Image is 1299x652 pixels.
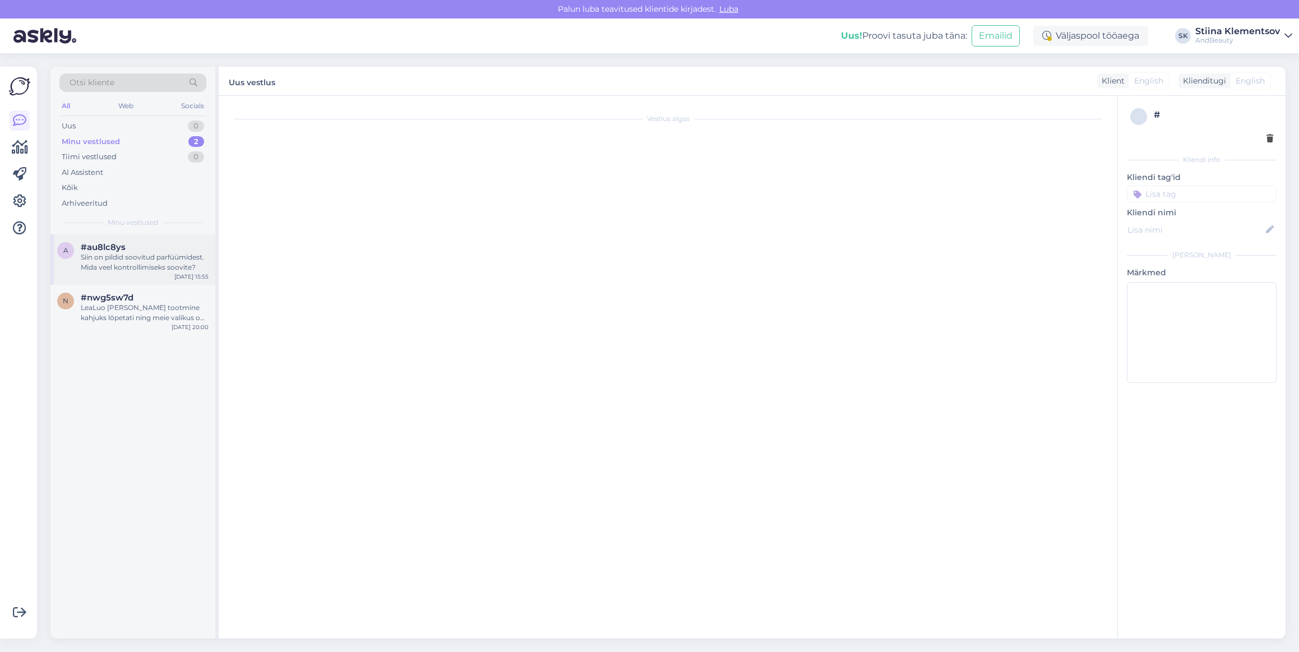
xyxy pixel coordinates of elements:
label: Uus vestlus [229,73,275,89]
div: Stiina Klementsov [1195,27,1280,36]
div: [DATE] 15:55 [174,272,209,281]
span: Luba [716,4,742,14]
div: Minu vestlused [62,136,120,147]
span: n [63,297,68,305]
p: Kliendi tag'id [1127,172,1277,183]
div: Arhiveeritud [62,198,108,209]
span: #au8lc8ys [81,242,126,252]
div: Siin on pildid soovitud parfüümidest. Mida veel kontrollimiseks soovite? [81,252,209,272]
div: 0 [188,151,204,163]
span: #nwg5sw7d [81,293,133,303]
span: a [63,246,68,255]
div: Klient [1097,75,1125,87]
div: Socials [179,99,206,113]
div: All [59,99,72,113]
span: English [1236,75,1265,87]
div: [DATE] 20:00 [172,323,209,331]
div: SK [1175,28,1191,44]
div: AndBeauty [1195,36,1280,45]
div: [PERSON_NAME] [1127,250,1277,260]
img: Askly Logo [9,76,30,97]
b: Uus! [841,30,862,41]
input: Lisa tag [1127,186,1277,202]
span: Minu vestlused [108,218,158,228]
span: English [1134,75,1163,87]
div: Väljaspool tööaega [1033,26,1148,46]
div: 0 [188,121,204,132]
div: AI Assistent [62,167,103,178]
div: 2 [188,136,204,147]
input: Lisa nimi [1127,224,1264,236]
div: Uus [62,121,76,132]
p: Kliendi nimi [1127,207,1277,219]
div: LeaLuo [PERSON_NAME] tootmine kahjuks lõpetati ning meie valikus on veel viimased tooted. [81,303,209,323]
span: Otsi kliente [70,77,114,89]
div: Proovi tasuta juba täna: [841,29,967,43]
div: Kliendi info [1127,155,1277,165]
div: Vestlus algas [230,114,1106,124]
button: Emailid [972,25,1020,47]
div: Web [116,99,136,113]
div: Tiimi vestlused [62,151,117,163]
div: # [1154,108,1273,122]
a: Stiina KlementsovAndBeauty [1195,27,1292,45]
div: Kõik [62,182,78,193]
div: Klienditugi [1178,75,1226,87]
p: Märkmed [1127,267,1277,279]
